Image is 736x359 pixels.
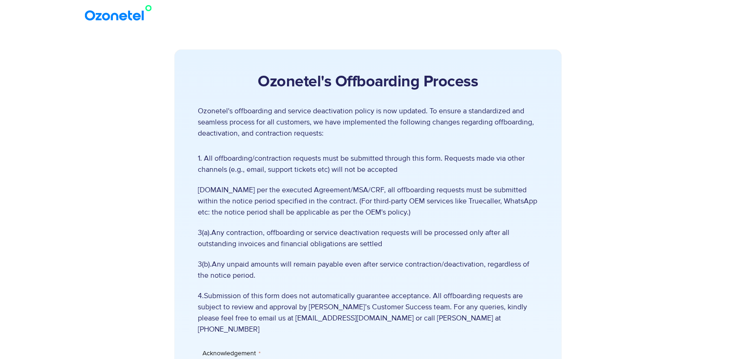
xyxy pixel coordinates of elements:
[198,105,538,139] p: Ozonetel's offboarding and service deactivation policy is now updated. To ensure a standardized a...
[198,184,538,218] span: [DOMAIN_NAME] per the executed Agreement/MSA/CRF, all offboarding requests must be submitted with...
[198,227,538,249] span: 3(a).Any contraction, offboarding or service deactivation requests will be processed only after a...
[202,349,261,358] legend: Acknowledgement
[198,153,538,175] span: 1. All offboarding/contraction requests must be submitted through this form. Requests made via ot...
[198,73,538,91] h2: Ozonetel's Offboarding Process
[198,290,538,335] span: 4.Submission of this form does not automatically guarantee acceptance. All offboarding requests a...
[198,259,538,281] span: 3(b).Any unpaid amounts will remain payable even after service contraction/deactivation, regardle...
